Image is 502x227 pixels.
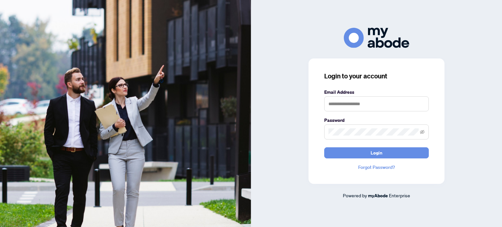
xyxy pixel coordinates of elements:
[420,130,425,134] span: eye-invisible
[389,192,410,198] span: Enterprise
[343,192,367,198] span: Powered by
[324,72,429,81] h3: Login to your account
[344,28,409,48] img: ma-logo
[368,192,388,199] a: myAbode
[324,89,429,96] label: Email Address
[324,117,429,124] label: Password
[324,147,429,158] button: Login
[324,164,429,171] a: Forgot Password?
[371,148,382,158] span: Login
